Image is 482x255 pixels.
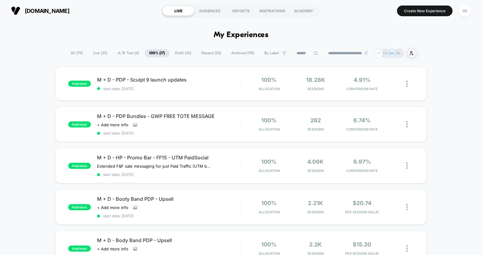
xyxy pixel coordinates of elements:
[307,158,324,165] span: 4.09k
[194,6,225,16] div: AUDIENCES
[88,49,112,57] span: Live ( 23 )
[340,127,383,131] span: CONVERSION RATE
[97,205,128,210] span: + Add more info
[97,214,241,218] span: start date: [DATE]
[97,154,241,161] span: M + D - HP - Promo Bar - FF15 - UTM PaidSocial
[197,49,226,57] span: Paused ( 24 )
[97,196,241,202] span: M + D - Booty Band PDP - Upsell
[9,6,71,16] button: [DOMAIN_NAME]
[68,163,91,169] span: published
[97,122,128,127] span: + Add more info
[353,200,371,206] span: $20.74
[264,51,279,55] span: By Label
[11,6,20,15] img: Visually logo
[406,162,408,169] img: close
[406,204,408,210] img: close
[97,86,241,91] span: start date: [DATE]
[68,121,91,128] span: published
[97,77,241,83] span: M + D - PDP - Sculpt 9 launch updates
[97,172,241,177] span: start date: [DATE]
[261,77,277,83] span: 100%
[225,6,257,16] div: REPORTS
[340,169,383,173] span: CONVERSION RATE
[390,51,395,55] p: MJ
[406,81,408,87] img: close
[258,127,280,131] span: Allocation
[406,245,408,252] img: close
[383,51,388,55] p: ES
[214,31,269,40] h1: My Experiences
[353,158,371,165] span: 6.97%
[257,6,288,16] div: INSPIRATIONS
[353,241,371,248] span: $15.20
[306,77,325,83] span: 18.28k
[353,117,371,124] span: 6.74%
[261,241,277,248] span: 100%
[340,87,383,91] span: CONVERSION RATE
[145,49,169,57] span: 100% ( 17 )
[227,49,259,57] span: Archived ( 98 )
[340,210,383,214] span: PER SESSION VALUE
[310,117,321,124] span: 282
[261,117,277,124] span: 100%
[66,49,87,57] span: All ( 79 )
[354,77,371,83] span: 4.91%
[397,6,453,16] button: Create New Experience
[261,158,277,165] span: 100%
[68,245,91,252] span: published
[170,49,196,57] span: Draft ( 32 )
[68,81,91,87] span: published
[309,241,322,248] span: 2.2k
[258,87,280,91] span: Allocation
[258,210,280,214] span: Allocation
[97,237,241,243] span: M + D - Body Band PDP - Upsell
[113,49,144,57] span: A/B Test ( 6 )
[288,6,319,16] div: ACADEMY
[294,127,337,131] span: Sessions
[308,200,323,206] span: 2.21k
[406,121,408,128] img: close
[261,200,277,206] span: 100%
[97,164,211,169] span: Extended F&F sale messaging for just Paid Traffic (UTM based targeting on key LPs)
[397,51,401,55] p: BL
[97,113,241,119] span: M + D - PDP Bundles - GWP FREE TOTE MESSAGE
[68,204,91,210] span: published
[163,6,194,16] div: LIVE
[97,131,241,135] span: start date: [DATE]
[374,49,383,58] div: + 7
[294,210,337,214] span: Sessions
[294,169,337,173] span: Sessions
[97,246,128,251] span: + Add more info
[25,8,69,14] span: [DOMAIN_NAME]
[364,51,368,55] img: end
[294,87,337,91] span: Sessions
[459,5,471,17] div: SK
[457,5,473,17] button: SK
[258,169,280,173] span: Allocation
